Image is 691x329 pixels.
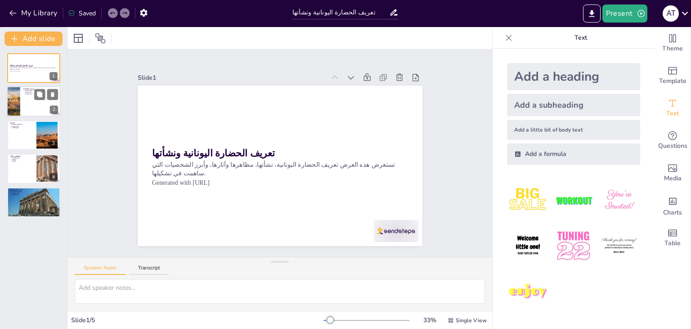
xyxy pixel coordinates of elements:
[12,192,58,194] p: الفلسفة والنقد
[284,149,408,172] strong: تعريف الحضارة اليونانية ونشأتها
[655,27,691,59] div: Change the overall theme
[10,155,34,158] p: المظاهر والآثار
[7,154,60,183] div: 4
[7,187,60,217] div: 5
[49,139,58,147] div: 3
[10,67,58,70] p: تستعرض هذه العرض تعريف الحضارة اليونانية، نشأتها، مظاهرها وآثارها، وأبرز الشخصيات التي ساهمت في ت...
[25,91,58,93] p: تأثير الحضارة
[419,316,440,324] div: 33 %
[7,120,60,150] div: 3
[49,173,58,181] div: 4
[4,32,63,46] button: Add slide
[10,122,34,124] p: النشأة
[25,90,58,91] p: مفهوم الحضارة
[655,157,691,189] div: Add images, graphics, shapes or video
[25,93,58,95] p: عناصر الحضارة
[49,72,58,80] div: 1
[456,317,487,324] span: Single View
[655,222,691,254] div: Add a table
[47,89,58,100] button: Delete Slide
[23,88,58,91] p: تعريف الحضارة
[7,87,61,117] div: 2
[658,141,687,151] span: Questions
[71,31,85,46] div: Layout
[10,70,58,72] p: Generated with [URL]
[507,179,549,221] img: 1.jpeg
[50,106,58,114] div: 2
[10,188,58,191] p: أبرز الشخصيات
[34,89,45,100] button: Duplicate Slide
[227,219,414,247] div: Slide 1
[664,174,682,183] span: Media
[663,5,679,22] div: A t
[12,159,34,160] p: الفلسفة
[507,63,640,90] div: Add a heading
[7,53,60,83] div: 1
[583,5,601,23] button: Export to PowerPoint
[49,206,58,215] div: 5
[71,316,323,324] div: Slide 1 / 5
[95,33,106,44] span: Position
[507,271,549,313] img: 7.jpeg
[507,143,640,165] div: Add a formula
[598,225,640,267] img: 6.jpeg
[659,76,687,86] span: Template
[516,27,646,49] p: Text
[292,6,389,19] input: Insert title
[655,189,691,222] div: Add charts and graphs
[552,179,594,221] img: 2.jpeg
[666,109,679,119] span: Text
[12,160,34,162] p: السياسة
[602,5,647,23] button: Present
[507,94,640,116] div: Add a subheading
[662,44,683,54] span: Theme
[12,123,34,125] p: تأثير الثقافات السابقة
[655,92,691,124] div: Add text boxes
[7,6,61,20] button: My Library
[75,265,126,275] button: Speaker Notes
[12,191,58,192] p: الشخصيات الرئيسية
[12,194,58,196] p: الإرث الثقافي
[664,238,681,248] span: Table
[155,106,411,142] p: Generated with [URL]
[507,120,640,140] div: Add a little bit of body text
[12,127,34,129] p: الهوية الثقافية
[153,115,410,160] p: تستعرض هذه العرض تعريف الحضارة اليونانية، نشأتها، مظاهرها وآثارها، وأبرز الشخصيات التي ساهمت في ت...
[655,59,691,92] div: Add ready made slides
[552,225,594,267] img: 5.jpeg
[663,208,682,218] span: Charts
[598,179,640,221] img: 3.jpeg
[663,5,679,23] button: A t
[655,124,691,157] div: Get real-time input from your audience
[10,65,33,67] strong: تعريف الحضارة اليونانية ونشأتها
[12,157,34,159] p: الفنون والعمارة
[12,125,34,127] p: الفترة الزمنية
[507,225,549,267] img: 4.jpeg
[68,9,96,18] div: Saved
[129,265,169,275] button: Transcript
